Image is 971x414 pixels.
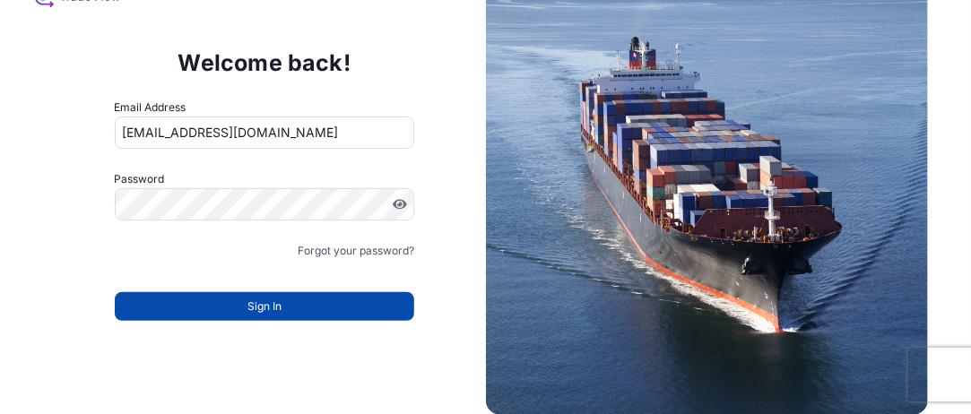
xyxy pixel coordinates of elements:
[115,170,415,188] label: Password
[393,197,407,211] button: Show password
[247,298,282,315] span: Sign In
[115,99,186,116] label: Email Address
[298,242,414,260] a: Forgot your password?
[115,116,415,149] input: example@gmail.com
[115,292,415,321] button: Sign In
[178,48,351,77] p: Welcome back!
